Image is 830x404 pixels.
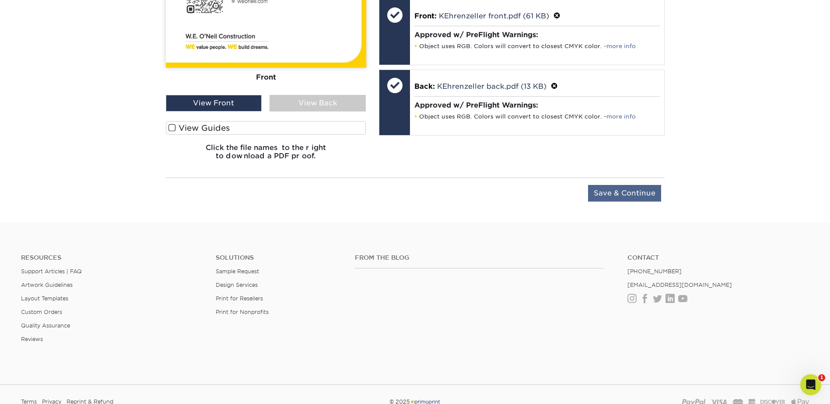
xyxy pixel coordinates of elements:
[21,254,203,261] h4: Resources
[606,113,636,120] a: more info
[414,82,435,91] span: Back:
[166,121,366,135] label: View Guides
[818,374,825,381] span: 1
[627,254,809,261] a: Contact
[216,282,258,288] a: Design Services
[166,95,262,111] div: View Front
[21,282,73,288] a: Artwork Guidelines
[414,12,437,20] span: Front:
[166,143,366,167] h6: Click the file names to the right to download a PDF proof.
[216,268,259,275] a: Sample Request
[437,82,546,91] a: KEhrenzeller back.pdf (13 KB)
[21,268,82,275] a: Support Articles | FAQ
[800,374,821,395] iframe: Intercom live chat
[216,309,269,315] a: Print for Nonprofits
[355,254,604,261] h4: From the Blog
[414,42,660,50] li: Object uses RGB. Colors will convert to closest CMYK color. -
[627,282,732,288] a: [EMAIL_ADDRESS][DOMAIN_NAME]
[270,95,366,111] div: View Back
[21,322,70,329] a: Quality Assurance
[216,295,263,302] a: Print for Resellers
[21,295,68,302] a: Layout Templates
[627,268,682,275] a: [PHONE_NUMBER]
[588,185,661,202] input: Save & Continue
[414,101,660,109] h4: Approved w/ PreFlight Warnings:
[21,336,43,342] a: Reviews
[414,113,660,120] li: Object uses RGB. Colors will convert to closest CMYK color. -
[606,43,636,49] a: more info
[216,254,342,261] h4: Solutions
[21,309,62,315] a: Custom Orders
[439,12,549,20] a: KEhrenzeller front.pdf (61 KB)
[414,31,660,39] h4: Approved w/ PreFlight Warnings:
[166,68,366,87] div: Front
